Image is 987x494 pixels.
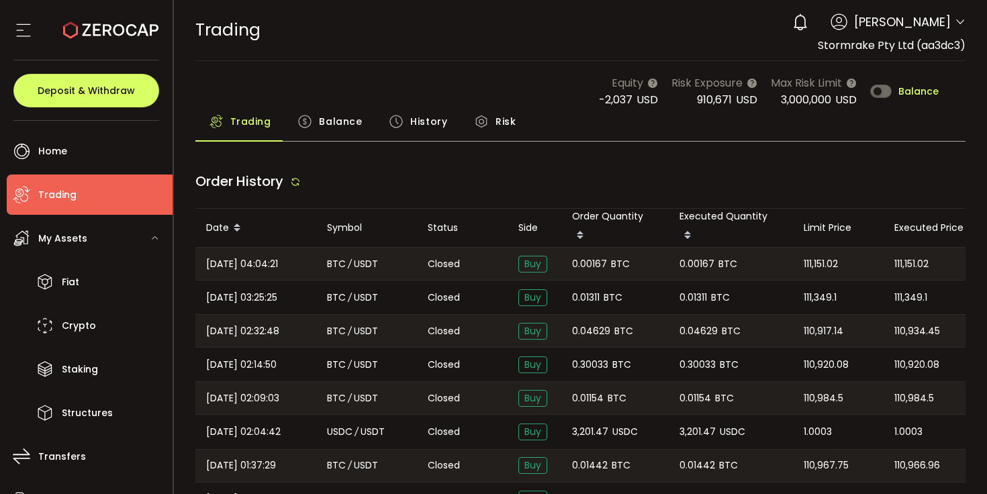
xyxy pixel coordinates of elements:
[898,87,939,96] span: Balance
[894,256,929,272] span: 111,151.02
[316,220,417,236] div: Symbol
[518,356,547,373] span: Buy
[835,92,857,107] span: USD
[38,229,87,248] span: My Assets
[327,324,346,339] span: BTC
[804,424,832,440] span: 1.0003
[604,290,622,305] span: BTC
[572,290,600,305] span: 0.01311
[612,458,630,473] span: BTC
[518,289,547,306] span: Buy
[771,75,842,91] span: Max Risk Limit
[608,391,626,406] span: BTC
[38,185,77,205] span: Trading
[62,403,113,423] span: Structures
[354,391,378,406] span: USDT
[671,75,743,91] span: Risk Exposure
[206,357,277,373] span: [DATE] 02:14:50
[781,92,831,107] span: 3,000,000
[410,108,447,135] span: History
[195,18,261,42] span: Trading
[348,324,352,339] em: /
[804,324,843,339] span: 110,917.14
[206,391,279,406] span: [DATE] 02:09:03
[614,324,633,339] span: BTC
[679,290,707,305] span: 0.01311
[348,391,352,406] em: /
[572,357,608,373] span: 0.30033
[572,256,607,272] span: 0.00167
[572,391,604,406] span: 0.01154
[711,290,730,305] span: BTC
[894,290,927,305] span: 111,349.1
[561,209,669,247] div: Order Quantity
[612,75,643,91] span: Equity
[669,209,793,247] div: Executed Quantity
[612,357,631,373] span: BTC
[13,74,159,107] button: Deposit & Withdraw
[572,458,608,473] span: 0.01442
[195,217,316,240] div: Date
[428,324,460,338] span: Closed
[230,108,271,135] span: Trading
[428,257,460,271] span: Closed
[361,424,385,440] span: USDT
[894,424,923,440] span: 1.0003
[508,220,561,236] div: Side
[195,172,283,191] span: Order History
[354,290,378,305] span: USDT
[38,142,67,161] span: Home
[572,324,610,339] span: 0.04629
[697,92,732,107] span: 910,671
[417,220,508,236] div: Status
[518,390,547,407] span: Buy
[496,108,516,135] span: Risk
[206,256,278,272] span: [DATE] 04:04:21
[804,357,849,373] span: 110,920.08
[206,424,281,440] span: [DATE] 02:04:42
[894,391,934,406] span: 110,984.5
[518,256,547,273] span: Buy
[327,290,346,305] span: BTC
[428,391,460,405] span: Closed
[354,357,378,373] span: USDT
[518,323,547,340] span: Buy
[327,391,346,406] span: BTC
[679,424,716,440] span: 3,201.47
[572,424,608,440] span: 3,201.47
[679,458,715,473] span: 0.01442
[348,458,352,473] em: /
[894,357,939,373] span: 110,920.08
[637,92,658,107] span: USD
[354,256,378,272] span: USDT
[612,424,638,440] span: USDC
[62,273,79,292] span: Fiat
[804,290,837,305] span: 111,349.1
[715,391,734,406] span: BTC
[611,256,630,272] span: BTC
[348,290,352,305] em: /
[319,108,362,135] span: Balance
[679,324,718,339] span: 0.04629
[793,220,884,236] div: Limit Price
[206,324,279,339] span: [DATE] 02:32:48
[38,447,86,466] span: Transfers
[62,360,98,379] span: Staking
[804,391,843,406] span: 110,984.5
[599,92,632,107] span: -2,037
[355,424,359,440] em: /
[804,256,838,272] span: 111,151.02
[327,357,346,373] span: BTC
[428,291,460,305] span: Closed
[206,290,277,305] span: [DATE] 03:25:25
[736,92,757,107] span: USD
[894,458,940,473] span: 110,966.96
[679,256,714,272] span: 0.00167
[804,458,849,473] span: 110,967.75
[518,424,547,440] span: Buy
[62,316,96,336] span: Crypto
[679,391,711,406] span: 0.01154
[428,425,460,439] span: Closed
[206,458,276,473] span: [DATE] 01:37:29
[720,424,745,440] span: USDC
